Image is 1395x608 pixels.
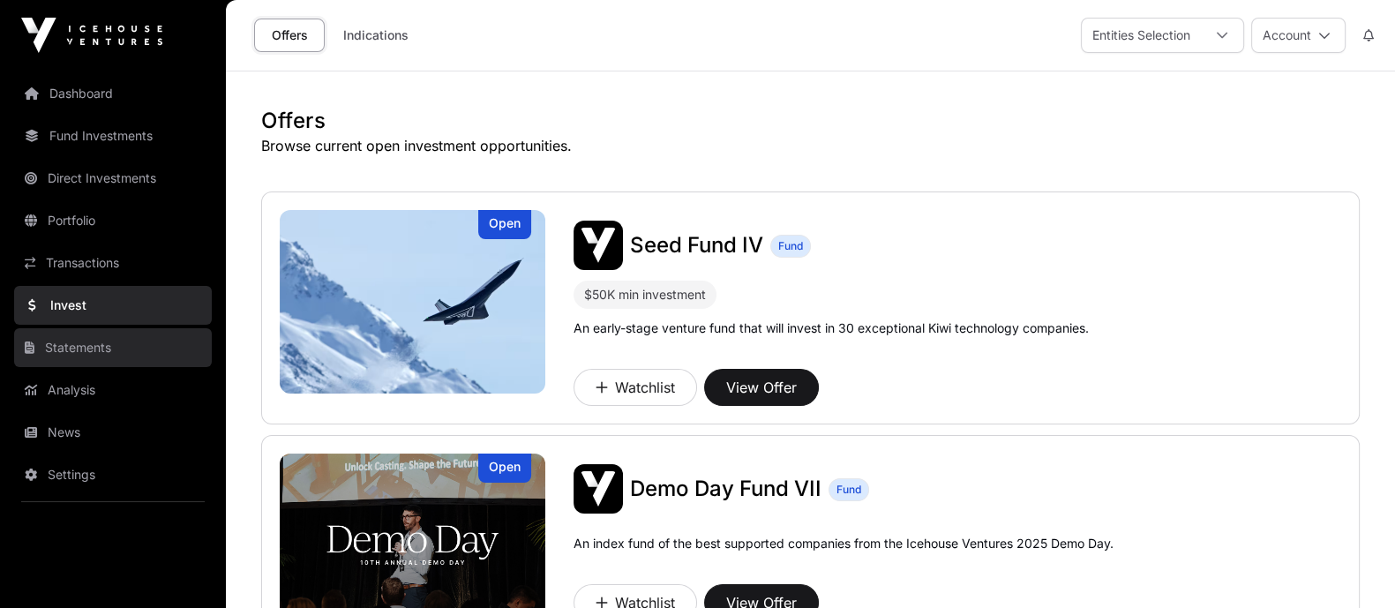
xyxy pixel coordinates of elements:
[574,535,1114,552] p: An index fund of the best supported companies from the Icehouse Ventures 2025 Demo Day.
[836,483,861,497] span: Fund
[630,475,821,503] a: Demo Day Fund VII
[574,319,1089,337] p: An early-stage venture fund that will invest in 30 exceptional Kiwi technology companies.
[280,210,545,394] a: Seed Fund IVOpen
[14,74,212,113] a: Dashboard
[21,18,162,53] img: Icehouse Ventures Logo
[14,455,212,494] a: Settings
[14,286,212,325] a: Invest
[630,232,763,258] span: Seed Fund IV
[1082,19,1201,52] div: Entities Selection
[14,413,212,452] a: News
[1251,18,1346,53] button: Account
[254,19,325,52] a: Offers
[630,231,763,259] a: Seed Fund IV
[778,239,803,253] span: Fund
[574,369,697,406] button: Watchlist
[332,19,420,52] a: Indications
[261,107,1360,135] h1: Offers
[574,464,623,514] img: Demo Day Fund VII
[1307,523,1395,608] iframe: Chat Widget
[14,201,212,240] a: Portfolio
[574,221,623,270] img: Seed Fund IV
[14,371,212,409] a: Analysis
[574,281,716,309] div: $50K min investment
[704,369,819,406] button: View Offer
[280,210,545,394] img: Seed Fund IV
[14,159,212,198] a: Direct Investments
[584,284,706,305] div: $50K min investment
[14,328,212,367] a: Statements
[14,116,212,155] a: Fund Investments
[261,135,1360,156] p: Browse current open investment opportunities.
[478,454,531,483] div: Open
[478,210,531,239] div: Open
[630,476,821,501] span: Demo Day Fund VII
[14,244,212,282] a: Transactions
